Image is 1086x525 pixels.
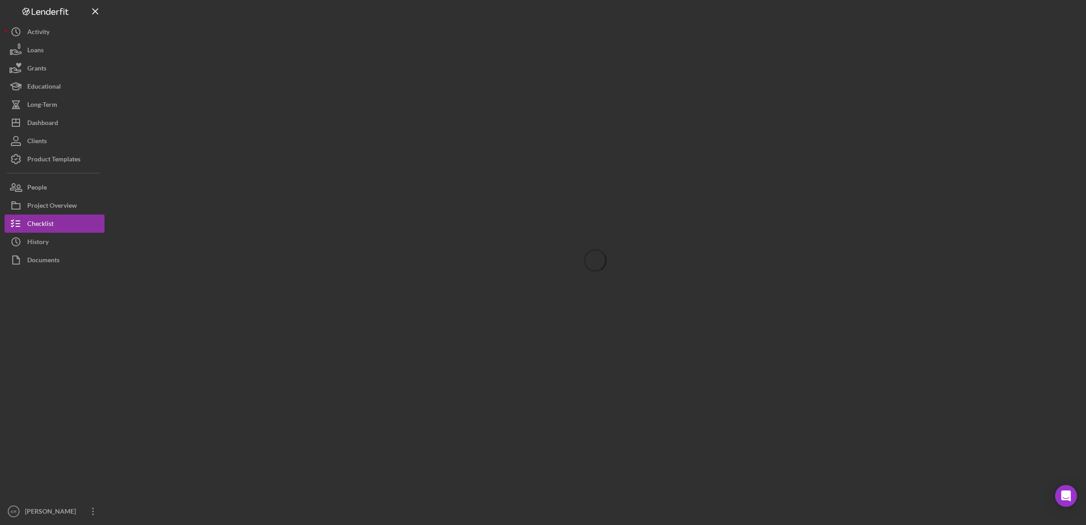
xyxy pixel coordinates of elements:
[27,178,47,199] div: People
[27,77,61,98] div: Educational
[5,150,105,168] button: Product Templates
[5,114,105,132] button: Dashboard
[5,233,105,251] button: History
[27,114,58,134] div: Dashboard
[27,196,77,217] div: Project Overview
[5,41,105,59] button: Loans
[5,251,105,269] button: Documents
[5,215,105,233] button: Checklist
[5,77,105,95] button: Educational
[5,59,105,77] button: Grants
[5,132,105,150] button: Clients
[27,41,44,61] div: Loans
[5,502,105,520] button: KR[PERSON_NAME]
[5,178,105,196] button: People
[5,23,105,41] button: Activity
[27,150,80,170] div: Product Templates
[27,251,60,271] div: Documents
[23,502,82,523] div: [PERSON_NAME]
[10,509,16,514] text: KR
[5,196,105,215] button: Project Overview
[1055,485,1077,507] div: Open Intercom Messenger
[27,132,47,152] div: Clients
[27,233,49,253] div: History
[27,215,54,235] div: Checklist
[27,59,46,80] div: Grants
[5,95,105,114] button: Long-Term
[27,95,57,116] div: Long-Term
[27,23,50,43] div: Activity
